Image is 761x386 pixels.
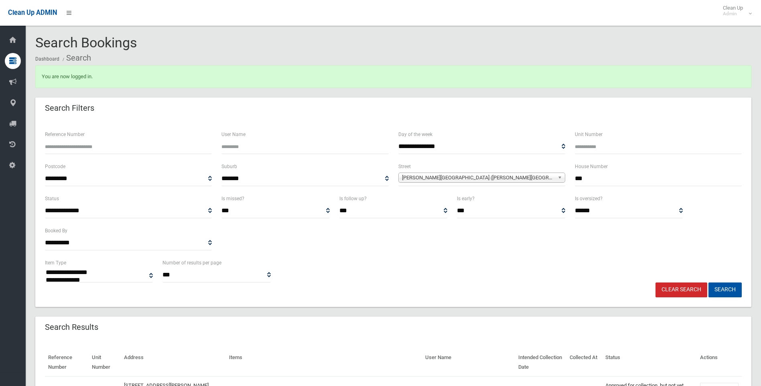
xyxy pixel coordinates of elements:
[339,194,367,203] label: Is follow up?
[45,226,67,235] label: Booked By
[723,11,743,17] small: Admin
[515,349,566,376] th: Intended Collection Date
[575,194,603,203] label: Is oversized?
[8,9,57,16] span: Clean Up ADMIN
[35,56,59,62] a: Dashboard
[708,282,742,297] button: Search
[719,5,751,17] span: Clean Up
[655,282,707,297] a: Clear Search
[162,258,221,267] label: Number of results per page
[89,349,121,376] th: Unit Number
[45,162,65,171] label: Postcode
[226,349,422,376] th: Items
[45,349,89,376] th: Reference Number
[697,349,742,376] th: Actions
[457,194,475,203] label: Is early?
[221,162,237,171] label: Suburb
[35,100,104,116] header: Search Filters
[121,349,226,376] th: Address
[575,162,608,171] label: House Number
[221,130,246,139] label: User Name
[35,35,137,51] span: Search Bookings
[45,258,66,267] label: Item Type
[45,194,59,203] label: Status
[61,51,91,65] li: Search
[398,162,411,171] label: Street
[221,194,244,203] label: Is missed?
[422,349,515,376] th: User Name
[398,130,432,139] label: Day of the week
[566,349,602,376] th: Collected At
[35,319,108,335] header: Search Results
[575,130,603,139] label: Unit Number
[35,65,751,88] div: You are now logged in.
[45,130,85,139] label: Reference Number
[602,349,697,376] th: Status
[402,173,554,183] span: [PERSON_NAME][GEOGRAPHIC_DATA] ([PERSON_NAME][GEOGRAPHIC_DATA])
